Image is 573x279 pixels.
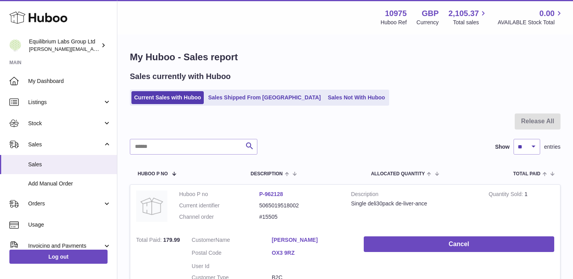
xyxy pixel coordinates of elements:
div: Single deli30pack de-liver-ance [351,200,477,207]
span: 0.00 [539,8,555,19]
strong: Total Paid [136,237,163,245]
span: 2,105.37 [449,8,479,19]
span: Add Manual Order [28,180,111,187]
a: [PERSON_NAME] [272,236,352,244]
span: Invoicing and Payments [28,242,103,250]
span: Usage [28,221,111,229]
strong: Description [351,191,477,200]
span: Sales [28,141,103,148]
div: Huboo Ref [381,19,407,26]
a: OX3 9RZ [272,249,352,257]
dt: Channel order [179,213,259,221]
span: Huboo P no [138,171,168,176]
td: 1 [483,185,560,230]
span: Total sales [453,19,488,26]
dt: User Id [192,263,272,270]
span: [PERSON_NAME][EMAIL_ADDRESS][DOMAIN_NAME] [29,46,157,52]
dt: Postal Code [192,249,272,259]
span: Total paid [513,171,541,176]
img: no-photo.jpg [136,191,167,222]
span: ALLOCATED Quantity [371,171,425,176]
span: Sales [28,161,111,168]
a: Sales Shipped From [GEOGRAPHIC_DATA] [205,91,323,104]
a: P-962128 [259,191,283,197]
dd: 5065019518002 [259,202,339,209]
span: Customer [192,237,216,243]
a: 0.00 AVAILABLE Stock Total [498,8,564,26]
h1: My Huboo - Sales report [130,51,560,63]
span: 179.99 [163,237,180,243]
dt: Current identifier [179,202,259,209]
span: AVAILABLE Stock Total [498,19,564,26]
h2: Sales currently with Huboo [130,71,231,82]
span: Stock [28,120,103,127]
button: Cancel [364,236,554,252]
dd: #15505 [259,213,339,221]
dt: Name [192,236,272,246]
strong: 10975 [385,8,407,19]
strong: GBP [422,8,438,19]
a: Sales Not With Huboo [325,91,388,104]
span: entries [544,143,560,151]
div: Equilibrium Labs Group Ltd [29,38,99,53]
strong: Quantity Sold [489,191,525,199]
img: h.woodrow@theliverclinic.com [9,40,21,51]
span: Listings [28,99,103,106]
span: Description [251,171,283,176]
a: 2,105.37 Total sales [449,8,488,26]
a: Log out [9,250,108,264]
label: Show [495,143,510,151]
a: Current Sales with Huboo [131,91,204,104]
dt: Huboo P no [179,191,259,198]
div: Currency [417,19,439,26]
span: Orders [28,200,103,207]
span: My Dashboard [28,77,111,85]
